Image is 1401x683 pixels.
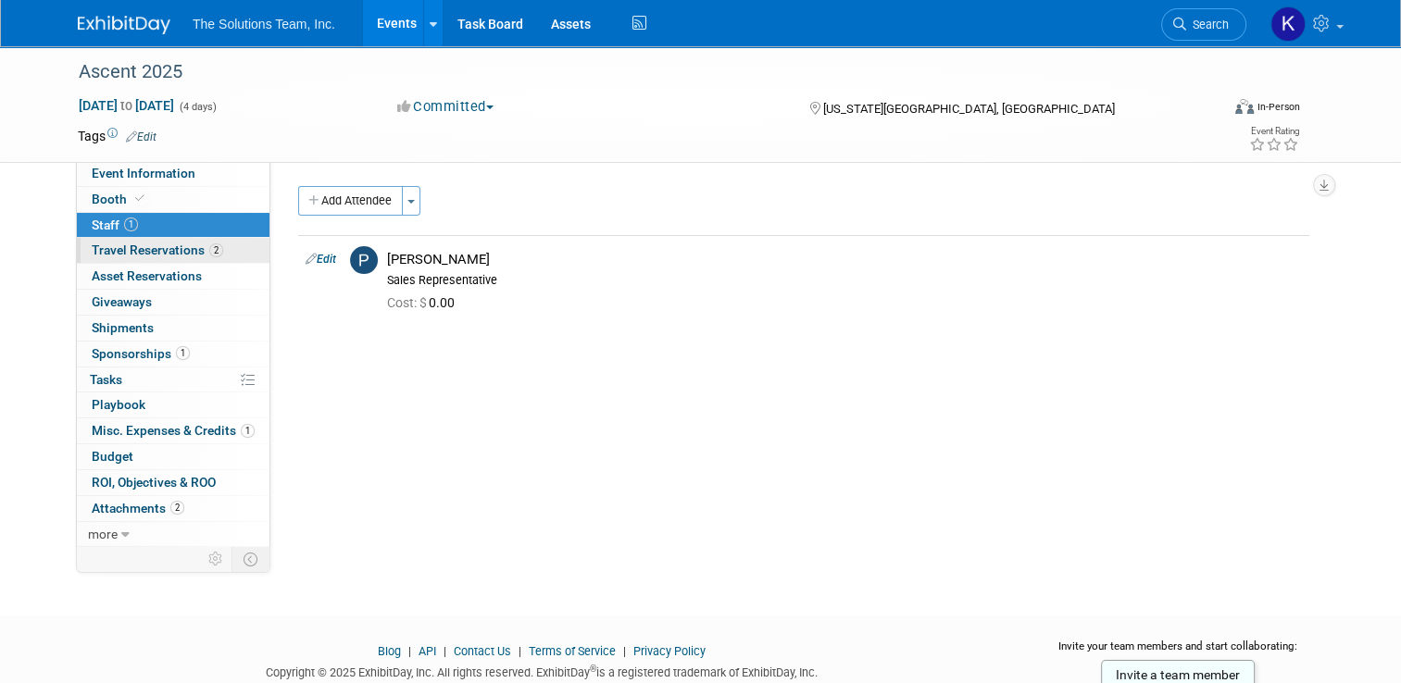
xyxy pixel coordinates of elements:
span: | [404,644,416,658]
span: Cost: $ [387,295,429,310]
div: Event Rating [1249,127,1299,136]
span: Sponsorships [92,346,190,361]
span: Giveaways [92,294,152,309]
span: Asset Reservations [92,268,202,283]
span: Event Information [92,166,195,180]
span: 2 [209,243,223,257]
div: Copyright © 2025 ExhibitDay, Inc. All rights reserved. ExhibitDay is a registered trademark of Ex... [78,660,1005,681]
a: Blog [378,644,401,658]
span: more [88,527,118,541]
span: Travel Reservations [92,242,223,257]
button: Add Attendee [298,186,403,216]
span: 1 [124,217,138,231]
div: [PERSON_NAME] [387,251,1302,268]
a: Booth [77,187,269,212]
span: Shipments [92,320,154,335]
a: Search [1161,8,1246,41]
i: Booth reservation complete [135,193,144,204]
a: Asset Reservations [77,264,269,289]
td: Personalize Event Tab Strip [200,547,232,571]
a: Travel Reservations2 [77,238,269,263]
button: Committed [391,97,501,117]
div: Sales Representative [387,273,1302,288]
a: Misc. Expenses & Credits1 [77,418,269,443]
span: (4 days) [178,101,217,113]
sup: ® [590,664,596,674]
a: Playbook [77,392,269,417]
span: Attachments [92,501,184,515]
a: Event Information [77,161,269,186]
a: more [77,522,269,547]
a: ROI, Objectives & ROO [77,470,269,495]
td: Toggle Event Tabs [232,547,270,571]
span: [DATE] [DATE] [78,97,175,114]
a: Budget [77,444,269,469]
span: Search [1186,18,1229,31]
img: Kaelon Harris [1270,6,1306,42]
span: Booth [92,192,148,206]
a: Edit [306,253,336,266]
span: [US_STATE][GEOGRAPHIC_DATA], [GEOGRAPHIC_DATA] [823,102,1115,116]
a: Giveaways [77,290,269,315]
img: P.jpg [350,246,378,274]
span: 0.00 [387,295,462,310]
span: Playbook [92,397,145,412]
div: Invite your team members and start collaborating: [1032,639,1323,666]
a: Sponsorships1 [77,341,269,366]
td: Tags [78,127,156,145]
span: | [619,644,631,658]
a: Edit [126,130,156,143]
span: Staff [92,217,138,232]
a: Attachments2 [77,496,269,521]
span: to [118,98,135,113]
a: API [419,644,436,658]
span: 1 [241,424,255,438]
div: In-Person [1257,100,1300,114]
a: Contact Us [454,644,511,658]
span: 2 [170,501,184,515]
span: Misc. Expenses & Credits [92,423,255,438]
span: 1 [176,346,190,360]
img: Format-Inperson.png [1235,99,1254,114]
a: Shipments [77,316,269,341]
span: Budget [92,449,133,464]
div: Event Format [1120,96,1300,124]
span: | [514,644,526,658]
a: Staff1 [77,213,269,238]
span: Tasks [90,372,122,387]
a: Privacy Policy [633,644,706,658]
span: | [439,644,451,658]
span: ROI, Objectives & ROO [92,475,216,490]
a: Terms of Service [529,644,616,658]
img: ExhibitDay [78,16,170,34]
a: Tasks [77,367,269,392]
span: The Solutions Team, Inc. [193,17,335,31]
div: Ascent 2025 [72,56,1196,89]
